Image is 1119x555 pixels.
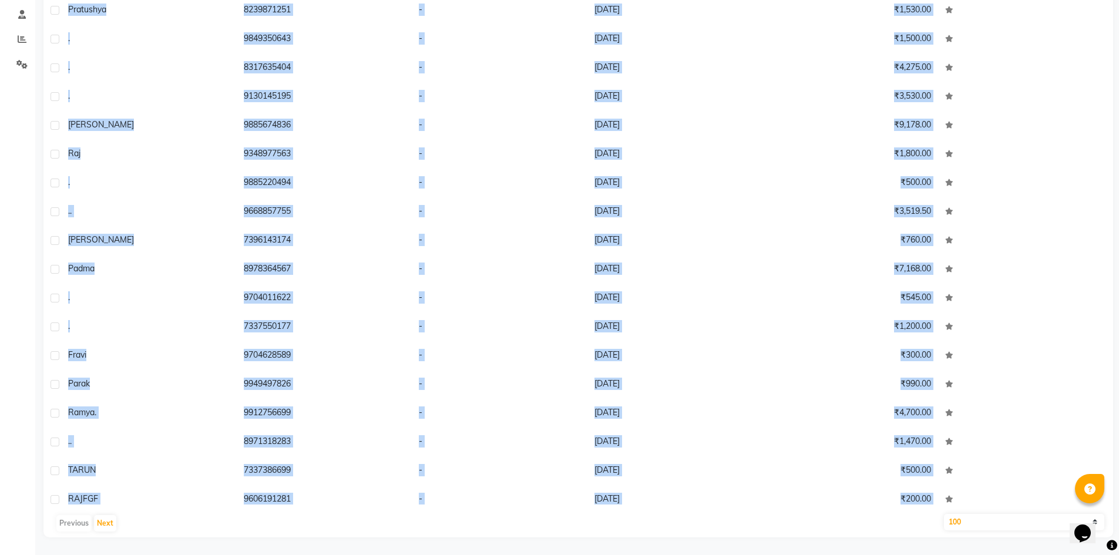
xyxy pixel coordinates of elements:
[94,515,116,532] button: Next
[587,140,763,169] td: [DATE]
[70,206,72,216] span: .
[412,169,587,198] td: -
[412,313,587,342] td: -
[237,399,412,428] td: 9912756699
[587,371,763,399] td: [DATE]
[237,25,412,54] td: 9849350643
[237,169,412,198] td: 9885220494
[762,284,938,313] td: ₹545.00
[95,407,96,418] span: .
[762,169,938,198] td: ₹500.00
[412,198,587,227] td: -
[412,486,587,514] td: -
[587,457,763,486] td: [DATE]
[587,313,763,342] td: [DATE]
[762,342,938,371] td: ₹300.00
[762,54,938,83] td: ₹4,275.00
[237,255,412,284] td: 8978364567
[412,255,587,284] td: -
[1070,508,1107,543] iframe: chat widget
[762,83,938,112] td: ₹3,530.00
[762,198,938,227] td: ₹3,519.50
[412,457,587,486] td: -
[762,371,938,399] td: ₹990.00
[68,90,70,101] span: .
[68,33,70,43] span: .
[587,428,763,457] td: [DATE]
[83,493,98,504] span: FGF
[68,407,95,418] span: ramya
[412,140,587,169] td: -
[412,112,587,140] td: -
[412,83,587,112] td: -
[587,284,763,313] td: [DATE]
[762,112,938,140] td: ₹9,178.00
[762,313,938,342] td: ₹1,200.00
[587,399,763,428] td: [DATE]
[68,292,70,302] span: .
[237,371,412,399] td: 9949497826
[412,399,587,428] td: -
[68,436,70,446] span: .
[587,227,763,255] td: [DATE]
[68,349,86,360] span: fravi
[412,371,587,399] td: -
[587,169,763,198] td: [DATE]
[68,378,90,389] span: parak
[237,83,412,112] td: 9130145195
[68,263,95,274] span: padma
[237,313,412,342] td: 7337550177
[762,428,938,457] td: ₹1,470.00
[587,198,763,227] td: [DATE]
[237,342,412,371] td: 9704628589
[587,25,763,54] td: [DATE]
[762,140,938,169] td: ₹1,800.00
[762,25,938,54] td: ₹1,500.00
[762,227,938,255] td: ₹760.00
[68,148,80,159] span: raj
[587,54,763,83] td: [DATE]
[68,465,96,475] span: TARUN
[68,206,70,216] span: .
[762,399,938,428] td: ₹4,700.00
[412,342,587,371] td: -
[762,486,938,514] td: ₹200.00
[587,255,763,284] td: [DATE]
[68,493,83,504] span: RAJ
[237,198,412,227] td: 9668857755
[762,457,938,486] td: ₹500.00
[68,62,70,72] span: .
[587,486,763,514] td: [DATE]
[237,54,412,83] td: 8317635404
[237,227,412,255] td: 7396143174
[237,284,412,313] td: 9704011622
[412,227,587,255] td: -
[68,119,134,130] span: [PERSON_NAME]
[237,457,412,486] td: 7337386699
[587,112,763,140] td: [DATE]
[412,25,587,54] td: -
[237,486,412,514] td: 9606191281
[68,234,134,245] span: [PERSON_NAME]
[587,342,763,371] td: [DATE]
[412,54,587,83] td: -
[237,428,412,457] td: 8971318283
[412,428,587,457] td: -
[237,112,412,140] td: 9885674836
[68,321,70,331] span: .
[762,255,938,284] td: ₹7,168.00
[237,140,412,169] td: 9348977563
[412,284,587,313] td: -
[70,436,72,446] span: .
[68,177,70,187] span: .
[68,4,106,15] span: pratushya
[587,83,763,112] td: [DATE]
